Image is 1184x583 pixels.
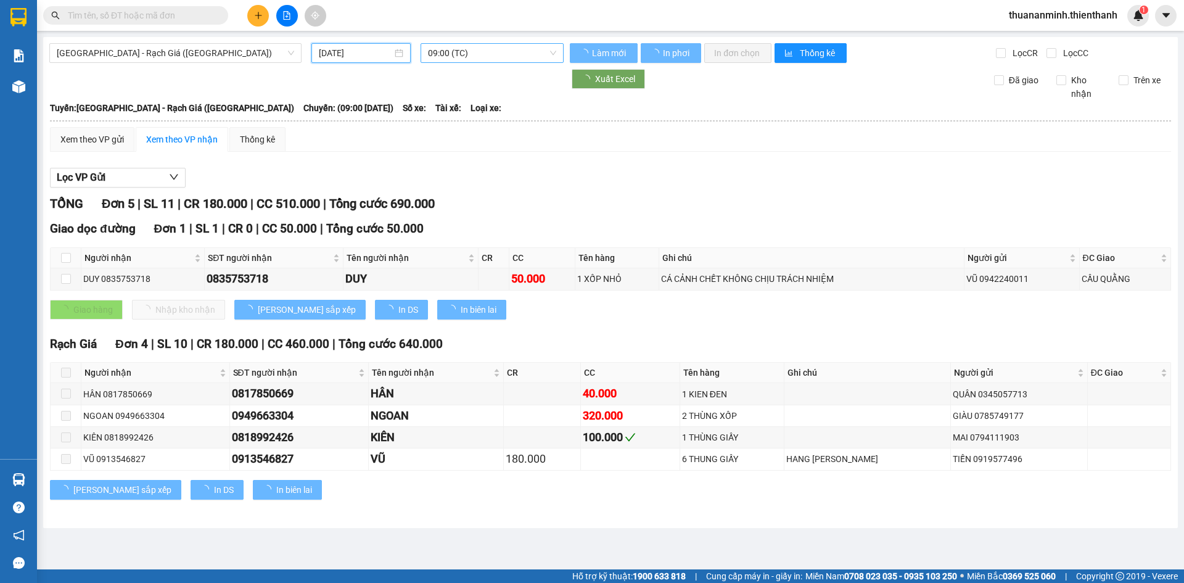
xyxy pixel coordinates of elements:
div: MAI 0794111903 [953,431,1085,444]
div: QUÂN 0345057713 [953,387,1085,401]
span: In phơi [663,46,691,60]
div: 320.000 [583,407,678,424]
span: Người gửi [954,366,1074,379]
span: SL 10 [157,337,187,351]
span: Tổng cước 50.000 [326,221,424,236]
th: CR [504,363,581,383]
th: Tên hàng [680,363,785,383]
div: TIẾN 0919577496 [953,452,1085,466]
div: DUY 0835753718 [83,272,202,286]
span: CC 460.000 [268,337,329,351]
img: solution-icon [12,49,25,62]
span: | [320,221,323,236]
span: Tên người nhận [347,251,466,265]
span: loading [651,49,661,57]
span: Hỗ trợ kỹ thuật: [572,569,686,583]
span: | [261,337,265,351]
span: Kho nhận [1066,73,1109,101]
td: DUY [343,268,479,290]
span: 09:00 (TC) [428,44,556,62]
div: CÁ CẢNH CHẾT KHÔNG CHỊU TRÁCH NHIỆM [661,272,962,286]
span: aim [311,11,319,20]
span: Tên người nhận [372,366,491,379]
span: ĐC Giao [1083,251,1158,265]
strong: 1900 633 818 [633,571,686,581]
div: 1 KIEN ĐEN [682,387,783,401]
span: Thống kê [800,46,837,60]
th: Ghi chú [784,363,951,383]
strong: 0708 023 035 - 0935 103 250 [844,571,957,581]
span: | [178,196,181,211]
div: 0817850669 [232,385,366,402]
button: file-add [276,5,298,27]
div: NGOAN [371,407,502,424]
span: | [138,196,141,211]
button: [PERSON_NAME] sắp xếp [50,480,181,500]
div: 0818992426 [232,429,366,446]
span: CC 510.000 [257,196,320,211]
span: Trên xe [1128,73,1165,87]
span: copyright [1116,572,1124,581]
strong: 0369 525 060 [1003,571,1056,581]
span: Đơn 4 [115,337,148,351]
span: Lọc VP Gửi [57,170,105,185]
span: | [191,337,194,351]
div: 2 THÙNG XỐP [682,409,783,423]
div: 1 XỐP NHỎ [577,272,657,286]
span: down [169,172,179,182]
button: In DS [375,300,428,320]
button: [PERSON_NAME] sắp xếp [234,300,366,320]
span: loading [385,305,398,313]
div: Thống kê [240,133,275,146]
span: In biên lai [276,483,312,497]
span: SĐT người nhận [233,366,356,379]
span: loading [60,485,73,494]
td: 0913546827 [230,449,369,470]
span: bar-chart [784,49,795,59]
span: Người nhận [84,251,192,265]
button: bar-chartThống kê [775,43,847,63]
div: 0913546827 [232,450,366,468]
span: Làm mới [592,46,628,60]
button: In biên lai [253,480,322,500]
td: 0818992426 [230,427,369,449]
span: | [151,337,154,351]
span: | [1065,569,1067,583]
button: In đơn chọn [704,43,771,63]
div: KIÊN 0818992426 [83,431,228,444]
td: 0817850669 [230,383,369,405]
img: logo-vxr [10,8,27,27]
span: Tổng cước 640.000 [339,337,443,351]
span: ĐC Giao [1091,366,1158,379]
td: NGOAN [369,405,504,427]
img: icon-new-feature [1133,10,1144,21]
span: thuananminh.thienthanh [999,7,1127,23]
span: [PERSON_NAME] sắp xếp [73,483,171,497]
span: Chuyến: (09:00 [DATE]) [303,101,393,115]
div: HÂN [371,385,502,402]
span: | [332,337,335,351]
div: CẦU QUẰNG [1082,272,1169,286]
span: Lọc CR [1008,46,1040,60]
span: | [256,221,259,236]
span: Rạch Giá [50,337,97,351]
span: | [189,221,192,236]
span: ⚪️ [960,574,964,579]
td: HÂN [369,383,504,405]
span: CC 50.000 [262,221,317,236]
span: | [250,196,253,211]
span: Đơn 1 [154,221,187,236]
span: plus [254,11,263,20]
span: Số xe: [403,101,426,115]
span: Giao dọc đường [50,221,136,236]
button: aim [305,5,326,27]
span: Tổng cước 690.000 [329,196,435,211]
div: Xem theo VP nhận [146,133,218,146]
div: 0835753718 [207,270,341,287]
div: VŨ 0942240011 [966,272,1077,286]
button: Làm mới [570,43,638,63]
span: Xuất Excel [595,72,635,86]
span: In DS [398,303,418,316]
span: Sài Gòn - Rạch Giá (Hàng Hoá) [57,44,294,62]
td: 0835753718 [205,268,343,290]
